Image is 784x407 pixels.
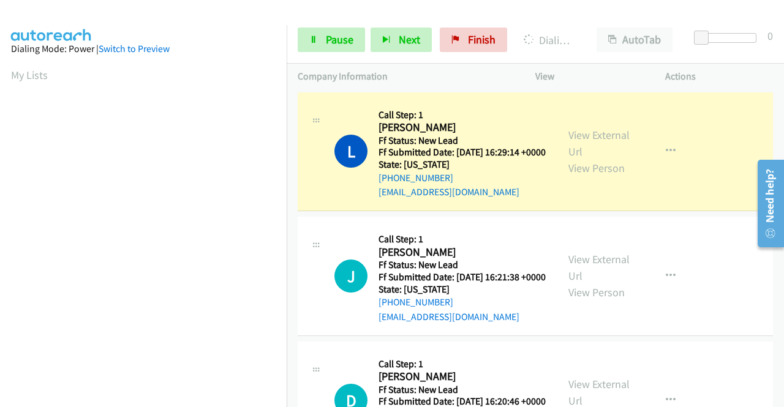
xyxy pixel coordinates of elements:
a: Switch to Preview [99,43,170,54]
span: Pause [326,32,353,47]
h2: [PERSON_NAME] [379,370,542,384]
a: [EMAIL_ADDRESS][DOMAIN_NAME] [379,186,519,198]
h5: State: [US_STATE] [379,159,546,171]
a: View External Url [568,252,630,283]
h5: State: [US_STATE] [379,283,546,296]
a: [EMAIL_ADDRESS][DOMAIN_NAME] [379,311,519,323]
a: View External Url [568,128,630,159]
h1: J [334,260,367,293]
span: Finish [468,32,496,47]
h5: Call Step: 1 [379,233,546,245]
p: View [535,69,643,84]
iframe: Resource Center [749,155,784,252]
h2: [PERSON_NAME] [379,121,542,135]
span: Next [399,32,420,47]
a: [PHONE_NUMBER] [379,172,453,184]
div: Dialing Mode: Power | [11,42,276,56]
a: Finish [440,28,507,52]
p: Dialing [PERSON_NAME] [524,32,575,48]
a: View Person [568,161,625,175]
h1: L [334,135,367,168]
div: 0 [767,28,773,44]
h5: Ff Status: New Lead [379,135,546,147]
h5: Call Step: 1 [379,109,546,121]
h5: Ff Status: New Lead [379,384,546,396]
h2: [PERSON_NAME] [379,245,542,260]
a: [PHONE_NUMBER] [379,296,453,308]
h5: Call Step: 1 [379,358,546,370]
button: Next [371,28,432,52]
button: AutoTab [597,28,673,52]
div: Delay between calls (in seconds) [700,33,756,43]
h5: Ff Submitted Date: [DATE] 16:21:38 +0000 [379,271,546,283]
a: View Person [568,285,625,299]
div: The call is yet to be attempted [334,260,367,293]
p: Company Information [298,69,513,84]
h5: Ff Status: New Lead [379,259,546,271]
h5: Ff Submitted Date: [DATE] 16:29:14 +0000 [379,146,546,159]
a: My Lists [11,68,48,82]
a: Pause [298,28,365,52]
p: Actions [665,69,773,84]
